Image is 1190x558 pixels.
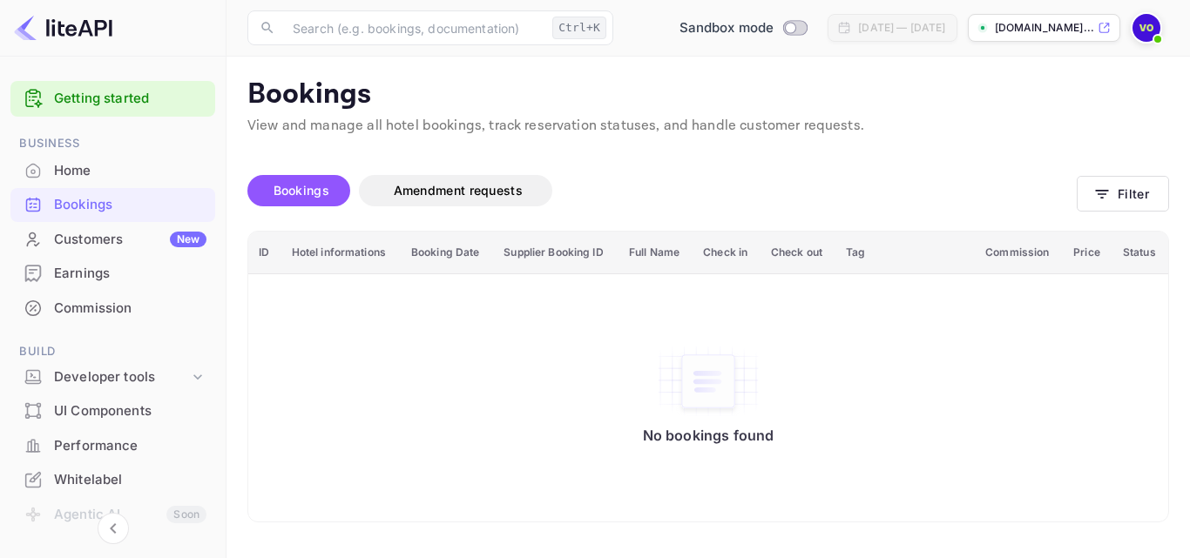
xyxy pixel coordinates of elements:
a: UI Components [10,394,215,427]
p: Bookings [247,77,1169,112]
a: Bookings [10,188,215,220]
img: No bookings found [656,345,761,418]
div: Developer tools [10,362,215,393]
div: UI Components [10,394,215,428]
span: Amendment requests [394,183,523,198]
div: Developer tools [54,367,189,387]
div: Ctrl+K [552,17,606,39]
a: Commission [10,292,215,324]
div: Commission [10,292,215,326]
th: Commission [975,232,1063,274]
div: account-settings tabs [247,175,1077,206]
div: Whitelabel [54,470,206,490]
div: Bookings [54,195,206,215]
th: Hotel informations [281,232,401,274]
button: Collapse navigation [98,513,129,544]
div: Performance [54,436,206,456]
div: [DATE] — [DATE] [858,20,945,36]
div: Customers [54,230,206,250]
button: Filter [1077,176,1169,212]
th: Supplier Booking ID [493,232,619,274]
span: Sandbox mode [680,18,774,38]
div: Earnings [10,257,215,291]
th: ID [248,232,281,274]
div: Switch to Production mode [673,18,815,38]
th: Check out [761,232,835,274]
th: Price [1063,232,1112,274]
div: CustomersNew [10,223,215,257]
span: Business [10,134,215,153]
th: Tag [835,232,975,274]
p: [DOMAIN_NAME]... [995,20,1094,36]
img: Vincent Owuor [1133,14,1160,42]
div: Earnings [54,264,206,284]
div: UI Components [54,401,206,421]
div: Whitelabel [10,463,215,497]
span: Bookings [274,183,329,198]
img: LiteAPI logo [14,14,112,42]
th: Status [1112,232,1168,274]
a: Getting started [54,89,206,109]
p: View and manage all hotel bookings, track reservation statuses, and handle customer requests. [247,116,1169,137]
div: Home [10,154,215,188]
div: Home [54,161,206,181]
table: booking table [248,232,1168,521]
div: Getting started [10,81,215,117]
th: Check in [693,232,761,274]
div: Bookings [10,188,215,222]
span: Build [10,342,215,361]
div: New [170,232,206,247]
input: Search (e.g. bookings, documentation) [282,10,545,45]
a: Whitelabel [10,463,215,495]
th: Full Name [619,232,693,274]
a: Performance [10,429,215,461]
div: Performance [10,429,215,463]
p: No bookings found [643,427,774,444]
a: CustomersNew [10,223,215,255]
a: Home [10,154,215,186]
a: Earnings [10,257,215,289]
div: Commission [54,299,206,319]
th: Booking Date [401,232,493,274]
